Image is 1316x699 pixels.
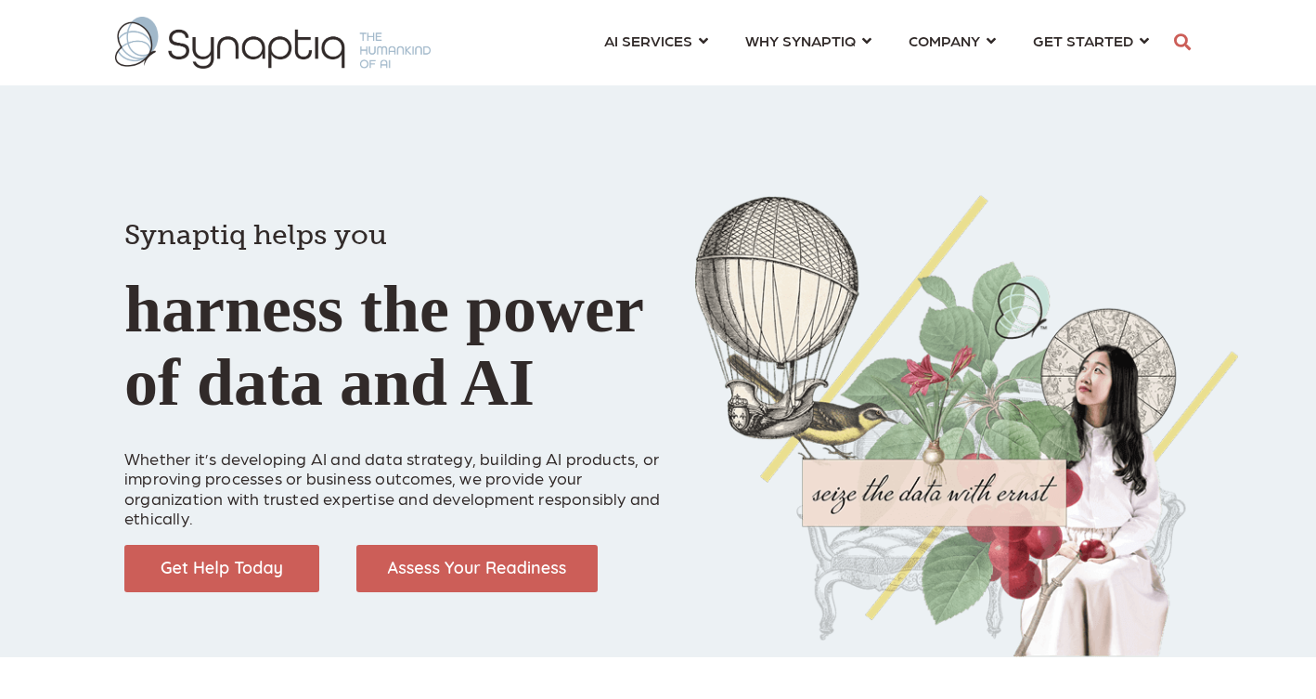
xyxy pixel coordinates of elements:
[586,9,1168,76] nav: menu
[124,218,387,252] span: Synaptiq helps you
[1033,23,1149,58] a: GET STARTED
[124,545,319,592] img: Get Help Today
[745,28,856,53] span: WHY SYNAPTIQ
[115,17,431,69] img: synaptiq logo-1
[745,23,871,58] a: WHY SYNAPTIQ
[1033,28,1133,53] span: GET STARTED
[124,186,667,420] h1: harness the power of data and AI
[356,545,598,592] img: Assess Your Readiness
[695,195,1238,657] img: Collage of girl, balloon, bird, and butterfly, with seize the data with ernst text
[909,28,980,53] span: COMPANY
[604,28,692,53] span: AI SERVICES
[909,23,996,58] a: COMPANY
[604,23,708,58] a: AI SERVICES
[124,428,667,528] p: Whether it’s developing AI and data strategy, building AI products, or improving processes or bus...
